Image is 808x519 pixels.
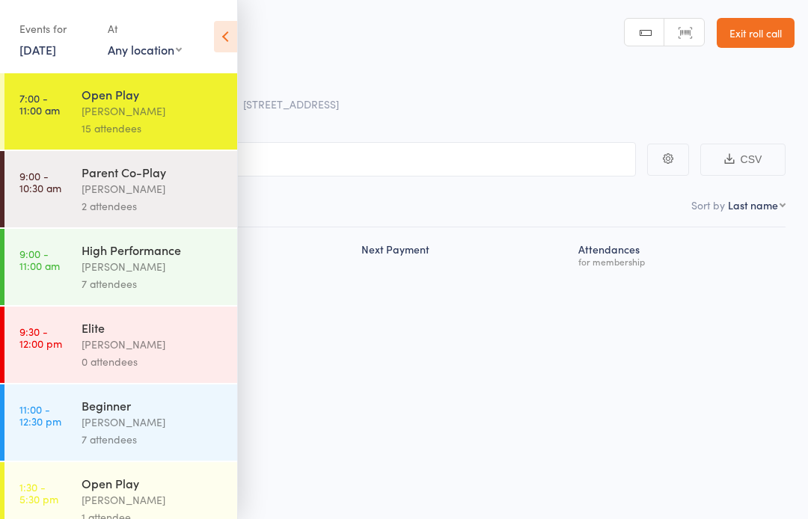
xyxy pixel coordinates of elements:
div: Parent Co-Play [82,164,224,180]
div: Open Play [82,475,224,491]
div: High Performance [82,242,224,258]
div: Last name [728,197,778,212]
div: Any location [108,41,182,58]
div: [PERSON_NAME] [82,258,224,275]
div: Beginner [82,397,224,414]
time: 9:00 - 10:30 am [19,170,61,194]
time: 11:00 - 12:30 pm [19,403,61,427]
time: 9:00 - 11:00 am [19,248,60,271]
div: 7 attendees [82,431,224,448]
div: for membership [578,257,780,266]
div: Events for [19,16,93,41]
div: [PERSON_NAME] [82,491,224,509]
div: [PERSON_NAME] [82,102,224,120]
div: Membership [156,234,355,274]
div: 0 attendees [82,353,224,370]
div: 2 attendees [82,197,224,215]
a: Exit roll call [717,18,795,48]
a: 9:30 -12:00 pmElite[PERSON_NAME]0 attendees [4,307,237,383]
a: 9:00 -10:30 amParent Co-Play[PERSON_NAME]2 attendees [4,151,237,227]
div: [PERSON_NAME] [82,180,224,197]
label: Sort by [691,197,725,212]
div: Next Payment [355,234,572,274]
time: 1:30 - 5:30 pm [19,481,58,505]
time: 7:00 - 11:00 am [19,92,60,116]
div: [PERSON_NAME] [82,414,224,431]
a: [DATE] [19,41,56,58]
div: [PERSON_NAME] [82,336,224,353]
a: 11:00 -12:30 pmBeginner[PERSON_NAME]7 attendees [4,384,237,461]
div: Elite [82,319,224,336]
div: Open Play [82,86,224,102]
a: 9:00 -11:00 amHigh Performance[PERSON_NAME]7 attendees [4,229,237,305]
button: CSV [700,144,786,176]
span: [STREET_ADDRESS] [243,96,339,111]
div: At [108,16,182,41]
a: 7:00 -11:00 amOpen Play[PERSON_NAME]15 attendees [4,73,237,150]
input: Search by name [22,142,636,176]
div: 7 attendees [82,275,224,292]
time: 9:30 - 12:00 pm [19,325,62,349]
div: Atten­dances [572,234,786,274]
div: 15 attendees [82,120,224,137]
